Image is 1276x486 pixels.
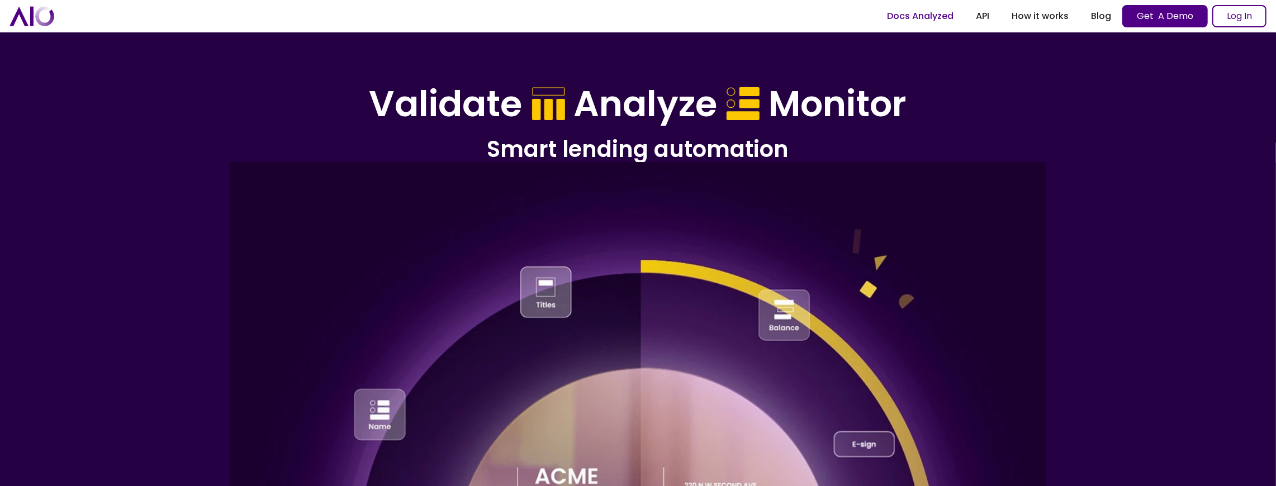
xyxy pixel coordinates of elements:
h1: Validate [369,83,523,126]
h2: Smart lending automation [320,135,957,164]
a: How it works [1000,6,1080,26]
a: API [965,6,1000,26]
h1: Analyze [574,83,718,126]
h1: Monitor [769,83,907,126]
a: Log In [1212,5,1266,27]
a: Blog [1080,6,1122,26]
a: Docs Analyzed [876,6,965,26]
a: home [10,6,54,26]
a: Get A Demo [1122,5,1208,27]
